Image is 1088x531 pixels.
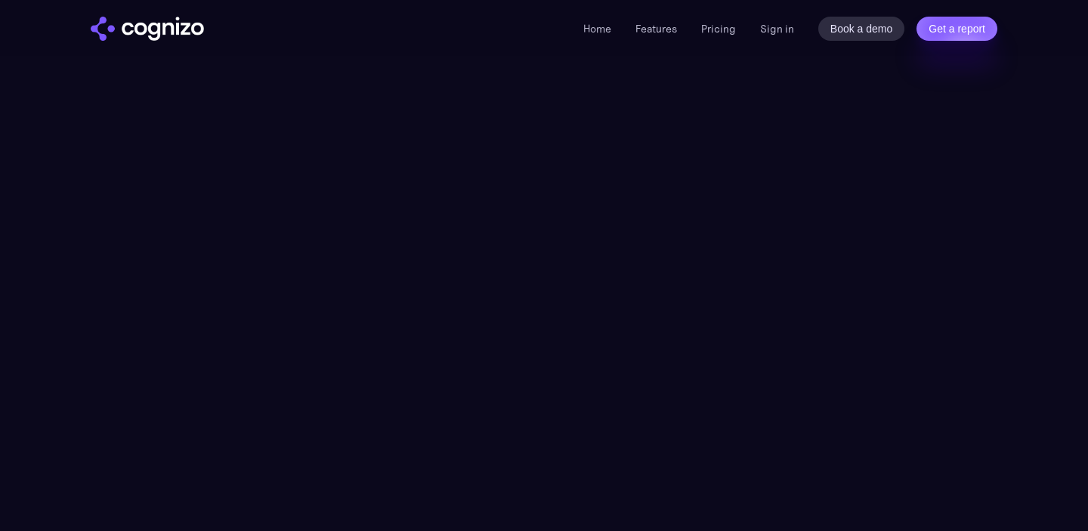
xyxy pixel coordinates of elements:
a: Sign in [760,20,794,38]
a: Home [583,22,611,36]
a: Features [635,22,677,36]
a: home [91,17,204,41]
a: Pricing [701,22,736,36]
img: cognizo logo [91,17,204,41]
a: Book a demo [818,17,905,41]
a: Get a report [916,17,997,41]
